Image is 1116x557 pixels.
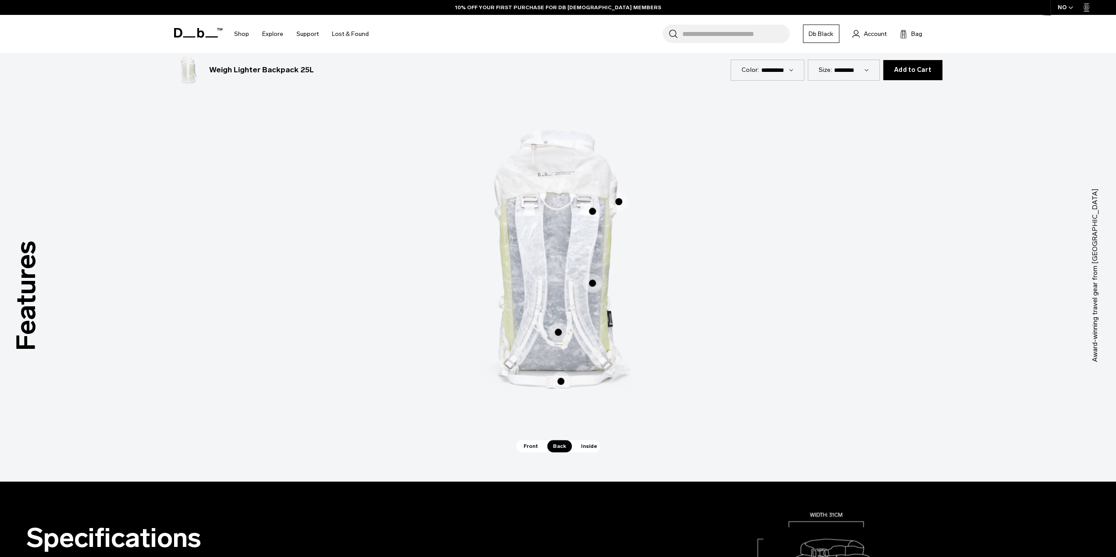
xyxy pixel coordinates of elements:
[819,65,832,75] label: Size:
[883,60,942,80] button: Add to Cart
[262,18,283,50] a: Explore
[332,18,369,50] a: Lost & Found
[742,65,759,75] label: Color:
[911,29,922,39] span: Bag
[900,28,922,39] button: Bag
[547,440,572,452] span: Back
[575,440,603,452] span: Inside
[518,440,544,452] span: Front
[455,4,661,11] a: 10% OFF YOUR FIRST PURCHASE FOR DB [DEMOGRAPHIC_DATA] MEMBERS
[26,523,506,553] h2: Specifications
[228,15,375,53] nav: Main Navigation
[852,28,887,39] a: Account
[209,64,314,76] h3: Weigh Lighter Backpack 25L
[234,18,249,50] a: Shop
[296,18,319,50] a: Support
[803,25,839,43] a: Db Black
[427,99,690,440] div: 2 / 3
[174,56,202,84] img: Weigh Lighter Backpack 25L Diffusion
[894,67,931,74] span: Add to Cart
[6,241,46,351] h3: Features
[864,29,887,39] span: Account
